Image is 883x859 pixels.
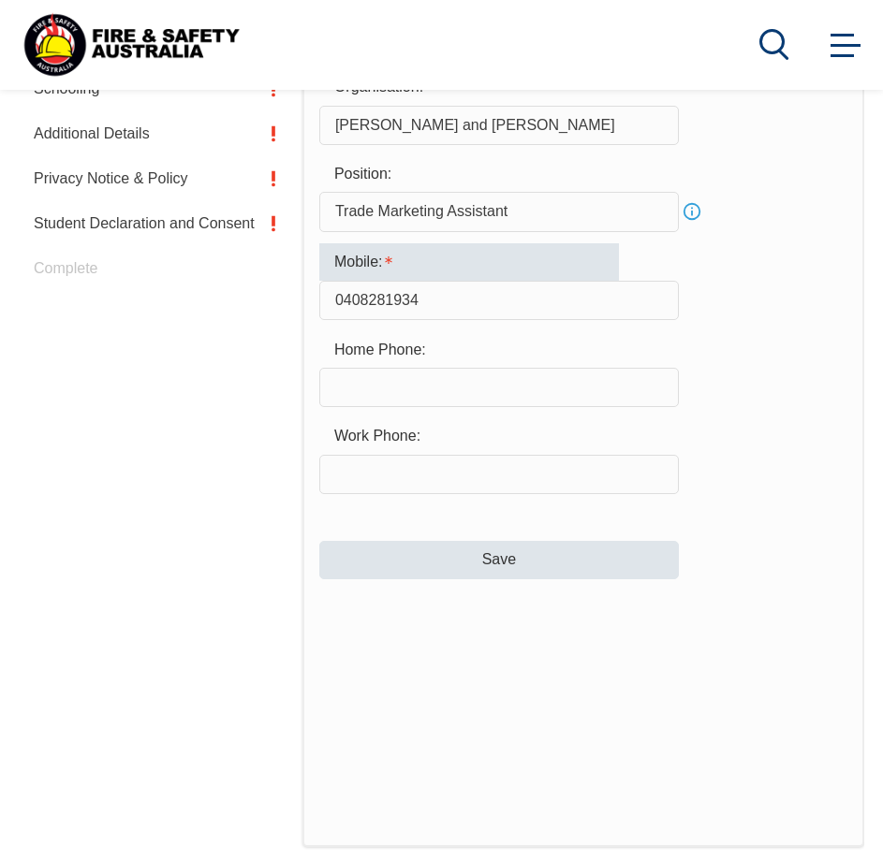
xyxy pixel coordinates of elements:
[319,541,679,578] button: Save
[679,198,705,225] a: Info
[19,111,292,156] a: Additional Details
[319,281,679,320] input: Mobile numbers must be numeric, 10 characters and contain no spaces.
[319,243,619,281] div: Mobile is required.
[19,201,292,246] a: Student Declaration and Consent
[319,331,619,367] div: Home Phone:
[319,368,679,407] input: Phone numbers must be numeric, 10 characters and contain no spaces.
[319,455,679,494] input: Phone numbers must be numeric, 10 characters and contain no spaces.
[19,156,292,201] a: Privacy Notice & Policy
[319,156,619,192] div: Position:
[319,418,619,454] div: Work Phone:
